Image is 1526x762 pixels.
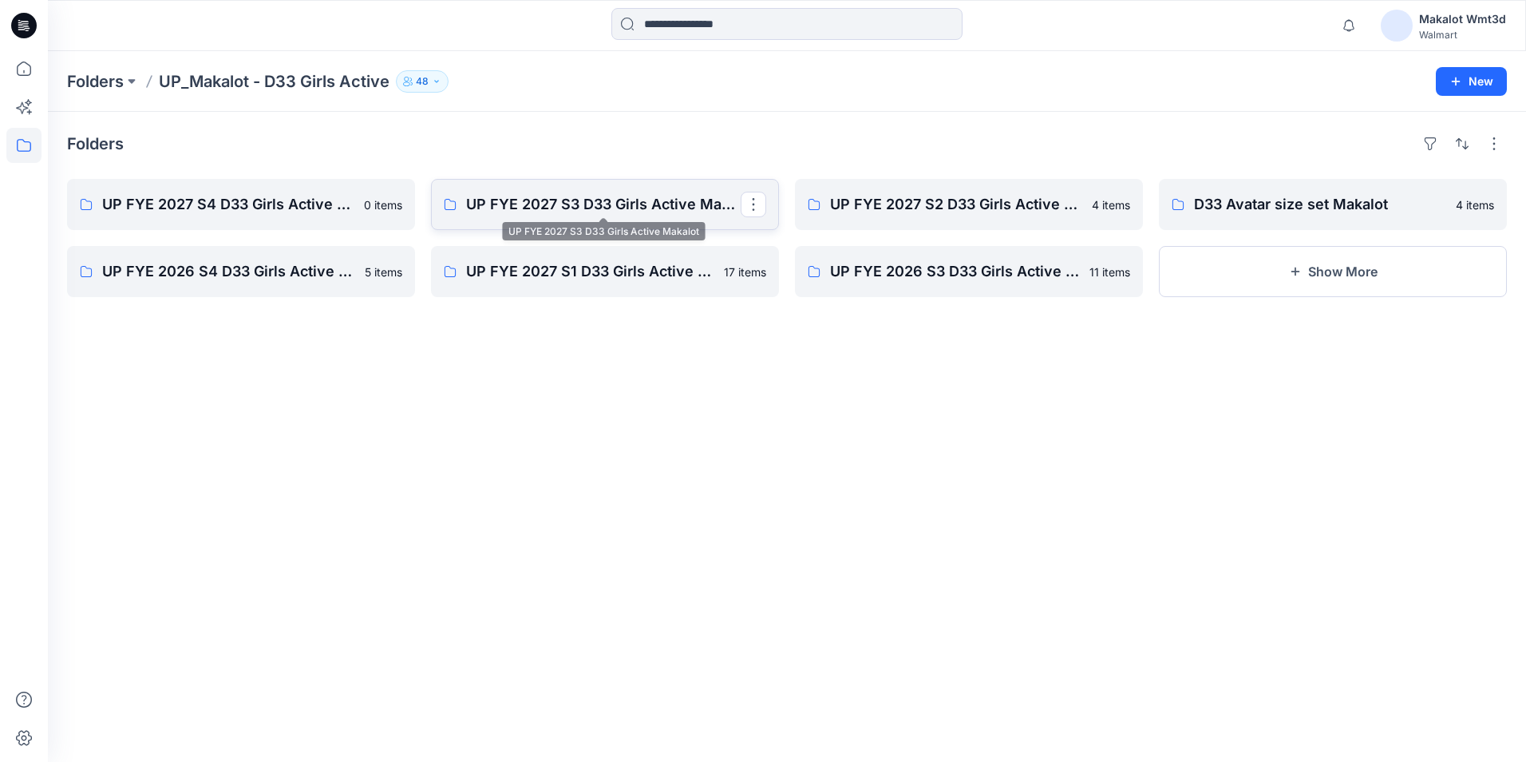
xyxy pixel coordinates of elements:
p: 4 items [1092,196,1130,213]
p: 48 [416,73,429,90]
p: D33 Avatar size set Makalot [1194,193,1446,216]
p: UP FYE 2027 S4 D33 Girls Active Makalot [102,193,354,216]
img: avatar [1381,10,1413,42]
p: UP FYE 2027 S1 D33 Girls Active Makalot [466,260,714,283]
p: UP FYE 2026 S4 D33 Girls Active Makalot [102,260,355,283]
p: 0 items [364,196,402,213]
p: 17 items [724,264,766,280]
p: 5 items [365,264,402,280]
h4: Folders [67,134,124,153]
p: UP FYE 2027 S3 D33 Girls Active Makalot [466,193,741,216]
a: UP FYE 2026 S4 D33 Girls Active Makalot5 items [67,246,415,297]
p: UP FYE 2026 S3 D33 Girls Active Makalot [830,260,1080,283]
button: Show More [1159,246,1507,297]
a: UP FYE 2027 S1 D33 Girls Active Makalot17 items [431,246,779,297]
div: Walmart [1419,29,1506,41]
a: UP FYE 2026 S3 D33 Girls Active Makalot11 items [795,246,1143,297]
button: New [1436,67,1507,96]
a: Folders [67,70,124,93]
a: UP FYE 2027 S4 D33 Girls Active Makalot0 items [67,179,415,230]
a: UP FYE 2027 S2 D33 Girls Active Makalot4 items [795,179,1143,230]
div: Makalot Wmt3d [1419,10,1506,29]
a: D33 Avatar size set Makalot4 items [1159,179,1507,230]
p: 4 items [1456,196,1494,213]
p: UP FYE 2027 S2 D33 Girls Active Makalot [830,193,1082,216]
button: 48 [396,70,449,93]
p: UP_Makalot - D33 Girls Active [159,70,389,93]
a: UP FYE 2027 S3 D33 Girls Active Makalot [431,179,779,230]
p: 11 items [1089,264,1130,280]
